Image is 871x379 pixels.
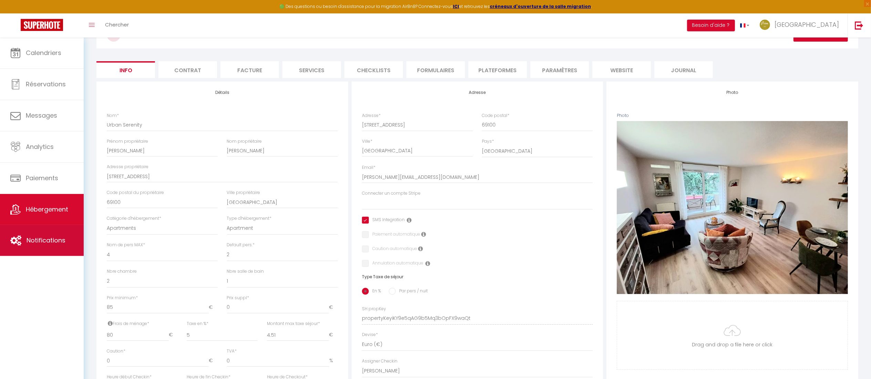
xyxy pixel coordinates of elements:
label: Nbre chambre [107,268,137,275]
input: Taxe en % [187,329,258,341]
li: Checklists [344,61,403,78]
span: € [329,329,338,341]
span: € [209,355,218,367]
img: logout [855,21,863,30]
label: TVA [227,348,237,355]
li: website [592,61,651,78]
a: créneaux d'ouverture de la salle migration [490,3,591,9]
label: Adresse [362,112,381,119]
label: En % [369,288,381,295]
label: SH propKey [362,306,386,312]
label: Code postal du propriétaire [107,189,164,196]
label: Taxe en % [187,321,208,327]
span: Paiements [26,174,58,182]
h4: Photo [617,90,848,95]
span: € [169,329,178,341]
label: Paiement automatique [369,231,420,239]
img: ... [760,20,770,30]
label: Frais de ménage [107,321,149,327]
label: Adresse propriétaire [107,164,148,170]
label: Par pers / nuit [396,288,428,295]
h6: Type Taxe de séjour [362,274,593,279]
a: Chercher [100,13,134,37]
label: Prénom propriétaire [107,138,148,145]
label: Catégorie d'hébergement [107,215,161,222]
h4: Détails [107,90,338,95]
span: Réservations [26,80,66,88]
span: Chercher [105,21,129,28]
label: Ville [362,138,372,145]
button: Besoin d'aide ? [687,20,735,31]
li: Journal [654,61,713,78]
label: Assigner Checkin [362,358,397,365]
li: Paramètres [530,61,589,78]
li: Contrat [158,61,217,78]
label: Type d'hébergement [227,215,272,222]
label: Prix minimum [107,295,138,301]
span: [GEOGRAPHIC_DATA] [775,20,839,29]
li: Formulaires [406,61,465,78]
span: € [209,301,218,314]
label: Nom [107,112,119,119]
label: Default pers. [227,242,255,248]
li: Services [282,61,341,78]
label: Code postal [482,112,509,119]
label: Pays [482,138,494,145]
a: ... [GEOGRAPHIC_DATA] [755,13,848,37]
span: Hébergement [26,205,68,214]
li: Info [96,61,155,78]
label: Montant max taxe séjour [267,321,320,327]
span: Messages [26,111,57,120]
label: Caution [107,348,125,355]
label: Connecter un compte Stripe [362,190,421,197]
label: Caution automatique [369,246,417,253]
li: Plateformes [468,61,527,78]
label: Nbre salle de bain [227,268,264,275]
a: ICI [453,3,459,9]
span: % [329,355,338,367]
label: Email [362,164,375,171]
span: Analytics [26,142,54,151]
span: Calendriers [26,48,61,57]
label: Photo [617,112,629,119]
label: Prix suppl [227,295,249,301]
input: Montant max taxe séjour [267,329,329,341]
span: Notifications [27,236,65,245]
label: Devise [362,332,378,338]
li: Facture [220,61,279,78]
h4: Adresse [362,90,593,95]
label: Nom propriétaire [227,138,262,145]
button: Ouvrir le widget de chat LiveChat [6,3,26,23]
label: Nom de pers MAX [107,242,145,248]
i: Frais de ménage [108,321,113,326]
label: Ville propriétaire [227,189,260,196]
span: € [329,301,338,314]
img: Super Booking [21,19,63,31]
